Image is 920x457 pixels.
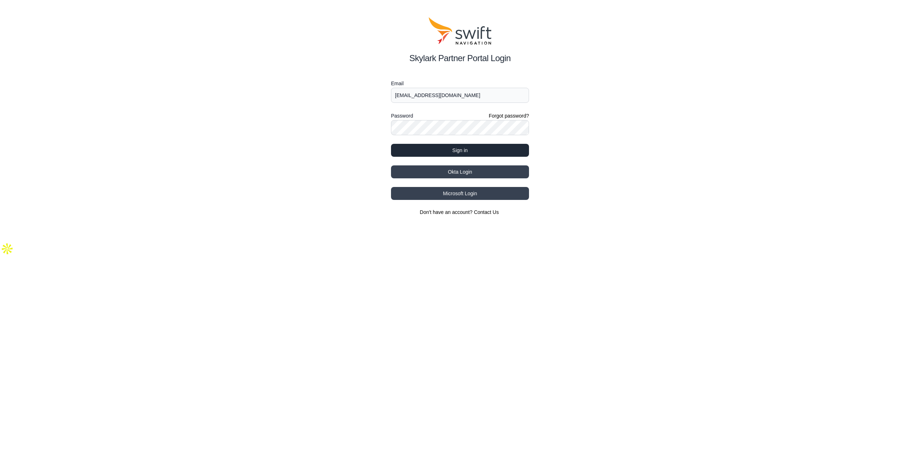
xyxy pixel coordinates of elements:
section: Don't have an account? [391,209,529,216]
button: Okta Login [391,165,529,178]
a: Contact Us [474,209,499,215]
label: Email [391,79,529,88]
label: Password [391,111,413,120]
button: Microsoft Login [391,187,529,200]
h2: Skylark Partner Portal Login [391,52,529,65]
button: Sign in [391,144,529,157]
a: Forgot password? [489,112,529,119]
